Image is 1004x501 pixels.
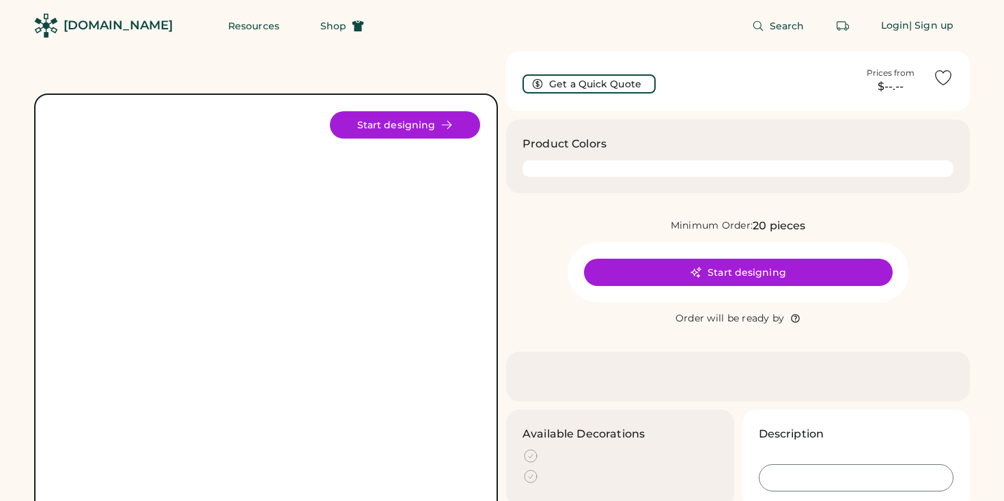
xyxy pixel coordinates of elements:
div: Login [881,19,910,33]
div: Minimum Order: [671,219,753,233]
button: Shop [304,12,380,40]
button: Start designing [330,111,480,139]
h3: Description [759,426,824,442]
img: Rendered Logo - Screens [34,14,58,38]
button: Get a Quick Quote [522,74,656,94]
button: Start designing [584,259,893,286]
button: Resources [212,12,296,40]
div: | Sign up [909,19,953,33]
h3: Product Colors [522,136,606,152]
h3: Available Decorations [522,426,645,442]
span: Shop [320,21,346,31]
div: Order will be ready by [675,312,785,326]
div: Prices from [867,68,915,78]
div: 20 pieces [753,218,805,234]
button: Retrieve an order [829,12,856,40]
button: Search [736,12,821,40]
div: [DOMAIN_NAME] [64,17,173,34]
span: Search [770,21,805,31]
div: $--.-- [856,78,925,95]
